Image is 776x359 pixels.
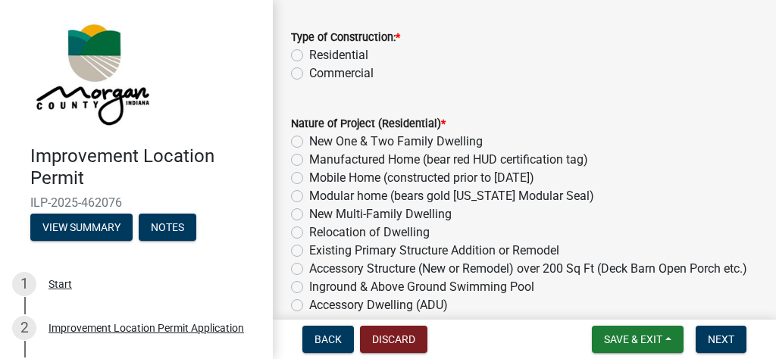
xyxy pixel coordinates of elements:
button: Next [696,326,746,353]
button: Back [302,326,354,353]
span: Back [314,333,342,345]
span: ILP-2025-462076 [30,195,242,210]
label: Residential [309,46,368,64]
label: Accessory Dwelling (ADU) [309,296,448,314]
wm-modal-confirm: Notes [139,222,196,234]
div: Improvement Location Permit Application [48,323,244,333]
label: New One & Two Family Dwelling [309,133,483,151]
button: Save & Exit [592,326,684,353]
img: Morgan County, Indiana [30,16,152,130]
label: Inground & Above Ground Swimming Pool [309,278,534,296]
label: Mobile Home (constructed prior to [DATE]) [309,169,534,187]
div: Start [48,279,72,289]
div: 2 [12,316,36,340]
label: Manufactured Home (bear red HUD certification tag) [309,151,588,169]
span: Save & Exit [604,333,662,345]
label: Commercial [309,64,374,83]
wm-modal-confirm: Summary [30,222,133,234]
label: Type of Construction: [291,33,400,43]
label: Modular home (bears gold [US_STATE] Modular Seal) [309,187,594,205]
button: Discard [360,326,427,353]
button: View Summary [30,214,133,241]
label: Accessory Structure (New or Remodel) over 200 Sq Ft (Deck Barn Open Porch etc.) [309,260,747,278]
label: Existing Primary Structure Addition or Remodel [309,242,559,260]
button: Notes [139,214,196,241]
label: Relocation of Dwelling [309,223,430,242]
label: New Multi-Family Dwelling [309,205,452,223]
div: 1 [12,272,36,296]
span: Next [708,333,734,345]
label: Nature of Project (Residential) [291,119,446,130]
h4: Improvement Location Permit [30,145,261,189]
